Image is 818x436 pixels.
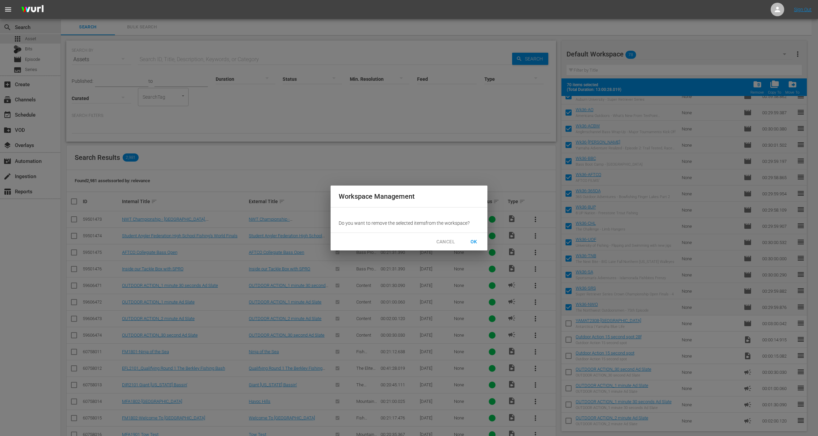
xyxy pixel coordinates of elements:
button: OK [463,236,485,248]
h2: Workspace Management [339,191,479,202]
a: Sign Out [794,7,812,12]
span: OK [468,238,479,246]
p: Do you want to remove the selected item s from the workspace? [339,220,479,226]
span: CANCEL [436,238,455,246]
button: CANCEL [431,236,460,248]
span: menu [4,5,12,14]
img: ans4CAIJ8jUAAAAAAAAAAAAAAAAAAAAAAAAgQb4GAAAAAAAAAAAAAAAAAAAAAAAAJMjXAAAAAAAAAAAAAAAAAAAAAAAAgAT5G... [16,2,49,18]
